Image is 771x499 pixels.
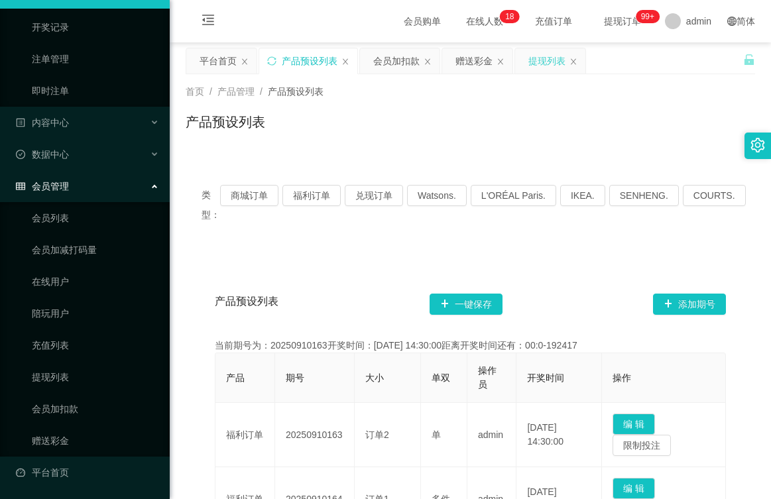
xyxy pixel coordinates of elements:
td: [DATE] 14:30:00 [516,403,602,467]
a: 提现列表 [32,364,159,390]
a: 注单管理 [32,46,159,72]
p: 8 [510,10,514,23]
span: 产品 [226,372,245,383]
sup: 1156 [636,10,660,23]
span: / [260,86,263,97]
button: L'ORÉAL Paris. [471,185,556,206]
span: 产品预设列表 [215,294,278,315]
span: 产品预设列表 [268,86,324,97]
span: 提现订单 [597,17,648,26]
span: 数据中心 [16,149,69,160]
a: 陪玩用户 [32,300,159,327]
p: 1 [505,10,510,23]
a: 赠送彩金 [32,427,159,454]
a: 即时注单 [32,78,159,104]
button: COURTS. [683,185,746,206]
span: 操作员 [478,365,497,390]
span: 在线人数 [459,17,510,26]
div: 当前期号为：20250910163开奖时间：[DATE] 14:30:00距离开奖时间还有：00:0-192417 [215,339,726,353]
span: 大小 [365,372,384,383]
i: 图标: check-circle-o [16,150,25,159]
span: / [209,86,212,97]
a: 在线用户 [32,268,159,295]
td: admin [467,403,516,467]
button: SENHENG. [609,185,679,206]
sup: 18 [500,10,519,23]
i: 图标: close [241,58,249,66]
span: 内容中心 [16,117,69,128]
div: 产品预设列表 [282,48,337,74]
a: 会员列表 [32,205,159,231]
a: 开奖记录 [32,14,159,40]
button: 商城订单 [220,185,278,206]
span: 产品管理 [217,86,255,97]
button: 限制投注 [613,435,671,456]
span: 操作 [613,372,631,383]
span: 充值订单 [528,17,579,26]
span: 开奖时间 [527,372,564,383]
span: 单双 [432,372,450,383]
button: 编 辑 [613,478,655,499]
i: 图标: close [569,58,577,66]
div: 提现列表 [528,48,565,74]
span: 首页 [186,86,204,97]
i: 图标: close [424,58,432,66]
span: 订单2 [365,429,389,440]
button: 图标: plus一键保存 [430,294,503,315]
button: Watsons. [407,185,467,206]
span: 类型： [202,185,220,225]
i: 图标: unlock [743,54,755,66]
a: 会员加减打码量 [32,237,159,263]
div: 会员加扣款 [373,48,420,74]
a: 充值列表 [32,332,159,359]
td: 福利订单 [215,403,275,467]
button: 图标: plus添加期号 [653,294,726,315]
div: 平台首页 [200,48,237,74]
span: 单 [432,429,441,440]
button: 编 辑 [613,414,655,435]
i: 图标: table [16,182,25,191]
button: IKEA. [560,185,605,206]
i: 图标: close [497,58,504,66]
div: 赠送彩金 [455,48,493,74]
span: 期号 [286,372,304,383]
a: 图标: dashboard平台首页 [16,459,159,486]
i: 图标: profile [16,118,25,127]
i: 图标: close [341,58,349,66]
a: 会员加扣款 [32,396,159,422]
i: 图标: setting [750,138,765,152]
span: 会员管理 [16,181,69,192]
i: 图标: sync [267,56,276,66]
i: 图标: global [727,17,737,26]
td: 20250910163 [275,403,355,467]
h1: 产品预设列表 [186,112,265,132]
button: 兑现订单 [345,185,403,206]
button: 福利订单 [282,185,341,206]
i: 图标: menu-fold [186,1,231,43]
